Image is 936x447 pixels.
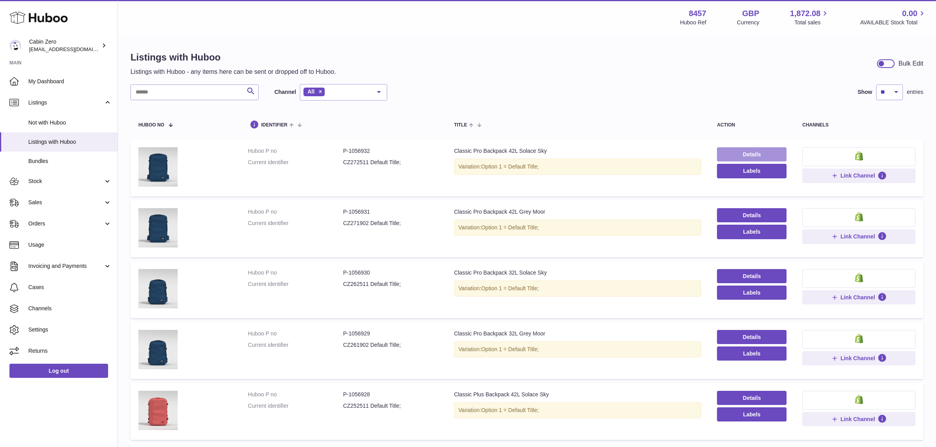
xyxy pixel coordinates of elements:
span: Option 1 = Default Title; [481,346,539,352]
span: Option 1 = Default Title; [481,163,539,170]
div: Variation: [454,220,701,236]
a: Details [717,208,787,222]
button: Link Channel [802,229,916,244]
span: Usage [28,241,112,249]
dt: Current identifier [248,220,343,227]
button: Labels [717,286,787,300]
span: Returns [28,347,112,355]
button: Labels [717,407,787,421]
button: Labels [717,225,787,239]
dt: Huboo P no [248,269,343,277]
img: internalAdmin-8457@internal.huboo.com [9,40,21,51]
dd: P-1056928 [343,391,438,398]
dd: CZ261902 Default Title; [343,341,438,349]
div: Classic Pro Backpack 32L Grey Moor [454,330,701,337]
dd: CZ252511 Default Title; [343,402,438,410]
span: title [454,123,467,128]
div: Huboo Ref [680,19,706,26]
span: entries [907,88,923,96]
dt: Current identifier [248,402,343,410]
span: AVAILABLE Stock Total [860,19,927,26]
dd: P-1056932 [343,147,438,155]
a: Details [717,391,787,405]
div: Variation: [454,402,701,418]
span: Settings [28,326,112,333]
span: 1,872.08 [790,8,821,19]
span: Stock [28,178,103,185]
span: [EMAIL_ADDRESS][DOMAIN_NAME] [29,46,116,52]
a: Details [717,330,787,344]
div: action [717,123,787,128]
span: Bundles [28,158,112,165]
span: Orders [28,220,103,227]
span: Option 1 = Default Title; [481,285,539,291]
img: Classic Pro Backpack 32L Solace Sky [138,269,178,308]
strong: 8457 [689,8,706,19]
button: Link Channel [802,290,916,304]
div: Classic Pro Backpack 42L Solace Sky [454,147,701,155]
button: Link Channel [802,169,916,183]
label: Show [858,88,872,96]
span: Invoicing and Payments [28,262,103,270]
dt: Current identifier [248,280,343,288]
dt: Current identifier [248,341,343,349]
dd: P-1056930 [343,269,438,277]
dd: CZ272511 Default Title; [343,159,438,166]
img: shopify-small.png [855,212,863,222]
div: Currency [737,19,759,26]
span: identifier [261,123,288,128]
span: Option 1 = Default Title; [481,224,539,231]
div: Bulk Edit [899,59,923,68]
span: Link Channel [840,172,875,179]
span: Channels [28,305,112,312]
dd: CZ271902 Default Title; [343,220,438,227]
button: Link Channel [802,412,916,426]
a: Details [717,147,787,161]
div: Variation: [454,159,701,175]
img: shopify-small.png [855,273,863,282]
img: Classic Plus Backpack 42L Solace Sky [138,391,178,430]
img: shopify-small.png [855,395,863,404]
a: Details [717,269,787,283]
div: Classic Plus Backpack 42L Solace Sky [454,391,701,398]
span: Sales [28,199,103,206]
div: Variation: [454,280,701,297]
dd: P-1056929 [343,330,438,337]
span: Link Channel [840,355,875,362]
span: Not with Huboo [28,119,112,126]
img: shopify-small.png [855,151,863,161]
a: 0.00 AVAILABLE Stock Total [860,8,927,26]
img: Classic Pro Backpack 42L Grey Moor [138,208,178,247]
img: Classic Pro Backpack 32L Grey Moor [138,330,178,369]
h1: Listings with Huboo [131,51,336,64]
span: Huboo no [138,123,164,128]
dt: Huboo P no [248,147,343,155]
a: Log out [9,364,108,378]
span: Link Channel [840,233,875,240]
div: Classic Pro Backpack 42L Grey Moor [454,208,701,216]
dd: P-1056931 [343,208,438,216]
span: Listings with Huboo [28,138,112,146]
button: Labels [717,346,787,361]
span: Link Channel [840,416,875,423]
img: shopify-small.png [855,334,863,343]
dt: Huboo P no [248,208,343,216]
span: My Dashboard [28,78,112,85]
span: Link Channel [840,294,875,301]
dt: Huboo P no [248,391,343,398]
dt: Current identifier [248,159,343,166]
div: Cabin Zero [29,38,100,53]
label: Channel [274,88,296,96]
span: Option 1 = Default Title; [481,407,539,413]
dd: CZ262511 Default Title; [343,280,438,288]
div: Classic Pro Backpack 32L Solace Sky [454,269,701,277]
span: Listings [28,99,103,106]
span: 0.00 [902,8,918,19]
span: All [307,88,314,95]
button: Link Channel [802,351,916,365]
div: channels [802,123,916,128]
p: Listings with Huboo - any items here can be sent or dropped off to Huboo. [131,68,336,76]
a: 1,872.08 Total sales [790,8,830,26]
strong: GBP [742,8,759,19]
span: Cases [28,284,112,291]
